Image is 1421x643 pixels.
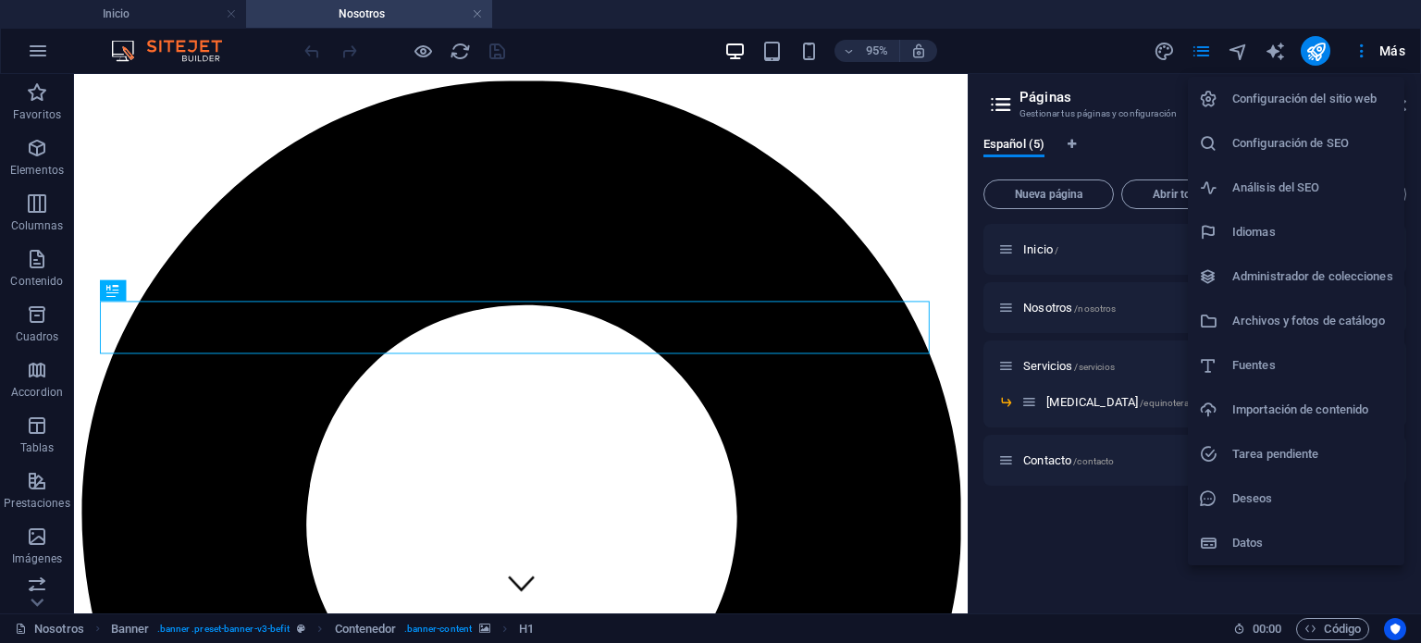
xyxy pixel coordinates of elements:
h6: Análisis del SEO [1232,177,1393,199]
h6: Archivos y fotos de catálogo [1232,310,1393,332]
h6: Importación de contenido [1232,399,1393,421]
h6: Idiomas [1232,221,1393,243]
h6: Configuración de SEO [1232,132,1393,155]
h6: Tarea pendiente [1232,443,1393,465]
h6: Fuentes [1232,354,1393,377]
h6: Administrador de colecciones [1232,266,1393,288]
h6: Datos [1232,532,1393,554]
h6: Configuración del sitio web [1232,88,1393,110]
h6: Deseos [1232,488,1393,510]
